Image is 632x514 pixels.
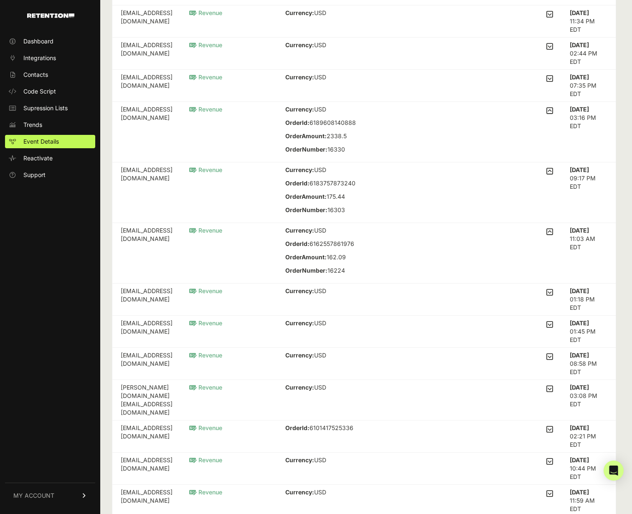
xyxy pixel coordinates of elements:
[5,51,95,65] a: Integrations
[285,287,356,295] p: USD
[604,461,624,481] div: Open Intercom Messenger
[13,491,54,500] span: MY ACCOUNT
[5,68,95,81] a: Contacts
[285,266,354,275] p: 16224
[570,424,589,431] strong: [DATE]
[285,383,354,392] p: USD
[23,104,68,112] span: Supression Lists
[5,135,95,148] a: Event Details
[23,154,53,162] span: Reactivate
[285,145,356,154] p: 16330
[112,348,181,380] td: [EMAIL_ADDRESS][DOMAIN_NAME]
[112,316,181,348] td: [EMAIL_ADDRESS][DOMAIN_NAME]
[285,180,310,187] strong: OrderId:
[285,166,314,173] strong: Currency:
[285,240,354,248] p: 6162557861976
[561,162,616,223] td: 09:17 PM EDT
[561,316,616,348] td: 01:45 PM EDT
[285,351,354,360] p: USD
[570,319,589,327] strong: [DATE]
[23,87,56,96] span: Code Script
[27,13,74,18] img: Retention.com
[570,352,589,359] strong: [DATE]
[112,70,181,102] td: [EMAIL_ADDRESS][DOMAIN_NAME]
[285,166,355,174] p: USD
[189,384,222,391] span: Revenue
[285,132,356,140] p: 2338.5
[285,424,540,432] p: 6101417525336
[5,35,95,48] a: Dashboard
[285,105,356,114] p: USD
[561,38,616,70] td: 02:44 PM EDT
[285,119,356,127] p: 6189608140888
[112,420,181,453] td: [EMAIL_ADDRESS][DOMAIN_NAME]
[189,424,222,431] span: Revenue
[112,102,181,162] td: [EMAIL_ADDRESS][DOMAIN_NAME]
[189,319,222,327] span: Revenue
[285,193,327,200] strong: OrderAmount:
[285,456,314,463] strong: Currency:
[112,162,181,223] td: [EMAIL_ADDRESS][DOMAIN_NAME]
[561,348,616,380] td: 08:58 PM EDT
[189,489,222,496] span: Revenue
[285,488,356,496] p: USD
[285,9,314,16] strong: Currency:
[285,253,327,261] strong: OrderAmount:
[112,223,181,284] td: [EMAIL_ADDRESS][DOMAIN_NAME]
[570,489,589,496] strong: [DATE]
[570,456,589,463] strong: [DATE]
[285,106,314,113] strong: Currency:
[285,73,314,81] strong: Currency:
[285,132,327,139] strong: OrderAmount:
[5,85,95,98] a: Code Script
[112,38,181,70] td: [EMAIL_ADDRESS][DOMAIN_NAME]
[189,106,222,113] span: Revenue
[285,424,310,431] strong: OrderId:
[561,5,616,38] td: 11:34 PM EDT
[570,106,589,113] strong: [DATE]
[189,456,222,463] span: Revenue
[5,483,95,508] a: MY ACCOUNT
[570,384,589,391] strong: [DATE]
[285,192,355,201] p: 175.44
[5,152,95,165] a: Reactivate
[189,352,222,359] span: Revenue
[285,253,354,261] p: 162.09
[285,206,327,213] strong: OrderNumber:
[23,121,42,129] span: Trends
[189,9,222,16] span: Revenue
[5,101,95,115] a: Supression Lists
[570,227,589,234] strong: [DATE]
[570,73,589,81] strong: [DATE]
[5,168,95,182] a: Support
[5,118,95,132] a: Trends
[112,5,181,38] td: [EMAIL_ADDRESS][DOMAIN_NAME]
[23,137,59,146] span: Event Details
[285,489,314,496] strong: Currency:
[285,146,327,153] strong: OrderNumber:
[561,70,616,102] td: 07:35 PM EDT
[561,420,616,453] td: 02:21 PM EDT
[285,9,355,17] p: USD
[189,166,222,173] span: Revenue
[285,227,314,234] strong: Currency:
[285,352,314,359] strong: Currency:
[285,267,327,274] strong: OrderNumber:
[561,284,616,316] td: 01:18 PM EDT
[285,41,353,49] p: USD
[285,206,355,214] p: 16303
[285,240,310,247] strong: OrderId:
[285,119,310,126] strong: OrderId:
[285,456,356,464] p: USD
[23,54,56,62] span: Integrations
[561,223,616,284] td: 11:03 AM EDT
[189,287,222,294] span: Revenue
[189,41,222,48] span: Revenue
[112,284,181,316] td: [EMAIL_ADDRESS][DOMAIN_NAME]
[285,319,355,327] p: USD
[285,41,314,48] strong: Currency:
[23,171,46,179] span: Support
[561,380,616,420] td: 03:08 PM EDT
[112,380,181,420] td: [PERSON_NAME][DOMAIN_NAME][EMAIL_ADDRESS][DOMAIN_NAME]
[570,166,589,173] strong: [DATE]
